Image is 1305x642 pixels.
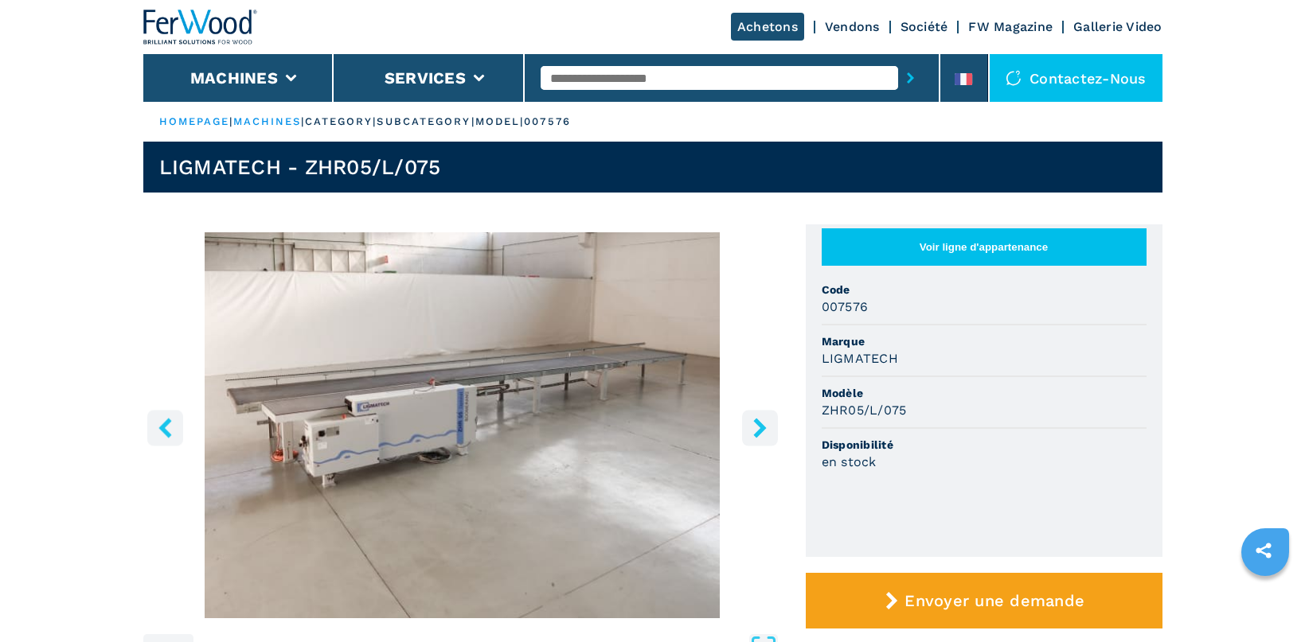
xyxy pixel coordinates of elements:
[229,115,232,127] span: |
[822,385,1147,401] span: Modèle
[159,115,230,127] a: HOMEPAGE
[385,68,466,88] button: Services
[731,13,804,41] a: Achetons
[143,232,782,618] img: Système De Retour Des Panneaux LIGMATECH ZHR05/L/075
[905,591,1084,610] span: Envoyer une demande
[806,573,1162,628] button: Envoyer une demande
[377,115,475,129] p: subcategory |
[968,19,1053,34] a: FW Magazine
[475,115,525,129] p: model |
[901,19,948,34] a: Société
[1244,531,1284,570] a: sharethis
[822,349,898,368] h3: LIGMATECH
[742,410,778,446] button: right-button
[190,68,278,88] button: Machines
[305,115,377,129] p: category |
[159,154,441,180] h1: LIGMATECH - ZHR05/L/075
[301,115,304,127] span: |
[1006,70,1022,86] img: Contactez-nous
[233,115,302,127] a: machines
[822,282,1147,298] span: Code
[147,410,183,446] button: left-button
[524,115,571,129] p: 007576
[822,437,1147,453] span: Disponibilité
[898,60,923,96] button: submit-button
[822,298,869,316] h3: 007576
[822,401,907,419] h3: ZHR05/L/075
[1073,19,1162,34] a: Gallerie Video
[143,10,258,45] img: Ferwood
[990,54,1162,102] div: Contactez-nous
[825,19,880,34] a: Vendons
[822,453,877,471] h3: en stock
[822,333,1147,349] span: Marque
[143,232,782,618] div: Go to Slide 1
[822,228,1147,266] button: Voir ligne d'appartenance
